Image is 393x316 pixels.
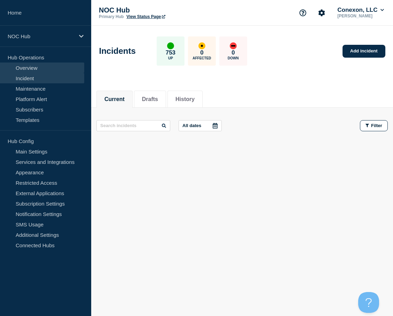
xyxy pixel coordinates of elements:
iframe: Help Scout Beacon - Open [358,292,379,313]
p: 0 [200,49,203,56]
p: [PERSON_NAME] [336,14,385,18]
button: History [175,96,195,102]
p: Primary Hub [99,14,124,19]
button: Filter [360,120,388,131]
button: Support [296,6,310,20]
a: View Status Page [126,14,165,19]
p: NOC Hub [99,6,238,14]
p: 0 [231,49,235,56]
button: Drafts [142,96,158,102]
h1: Incidents [99,46,136,56]
button: All dates [179,120,222,131]
a: Add incident [343,45,385,58]
input: Search incidents [96,120,170,131]
button: Conexon, LLC [336,7,385,14]
button: Account settings [314,6,329,20]
p: Down [228,56,239,60]
div: affected [198,42,205,49]
p: NOC Hub [8,33,74,39]
div: down [230,42,237,49]
div: up [167,42,174,49]
span: Filter [371,123,382,128]
p: 753 [166,49,175,56]
button: Current [104,96,125,102]
p: All dates [182,123,201,128]
p: Up [168,56,173,60]
p: Affected [192,56,211,60]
